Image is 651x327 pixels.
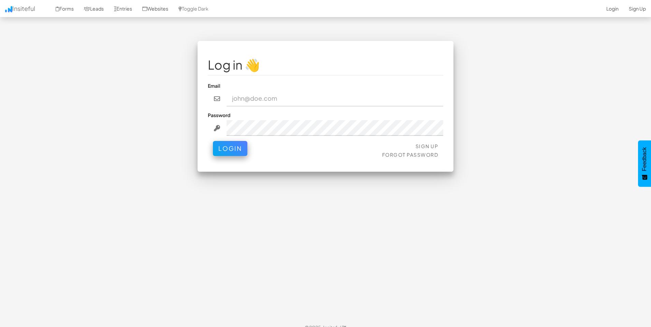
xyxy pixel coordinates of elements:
h1: Log in 👋 [208,58,443,72]
span: Feedback [641,147,648,171]
button: Feedback - Show survey [638,140,651,187]
a: Sign Up [416,143,438,149]
a: Forgot Password [382,152,438,158]
img: icon.png [5,6,12,12]
label: Email [208,82,220,89]
input: john@doe.com [227,91,444,106]
label: Password [208,112,230,118]
button: Login [213,141,247,156]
